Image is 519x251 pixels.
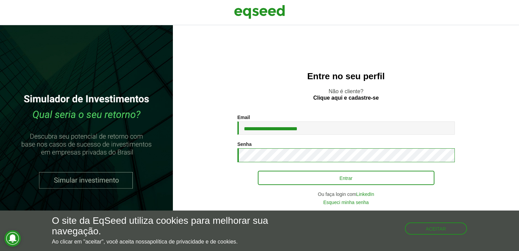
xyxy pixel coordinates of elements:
button: Entrar [258,171,434,185]
button: Aceitar [405,222,467,235]
a: LinkedIn [356,192,374,197]
div: Ou faça login com [237,192,455,197]
h5: O site da EqSeed utiliza cookies para melhorar sua navegação. [52,216,301,237]
img: EqSeed Logo [234,3,285,20]
p: Ao clicar em "aceitar", você aceita nossa . [52,238,301,245]
p: Não é cliente? [186,88,505,101]
label: Senha [237,142,252,147]
a: Esqueci minha senha [323,200,369,205]
a: Clique aqui e cadastre-se [313,95,379,101]
h2: Entre no seu perfil [186,71,505,81]
a: política de privacidade e de cookies [150,239,236,245]
label: Email [237,115,250,120]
